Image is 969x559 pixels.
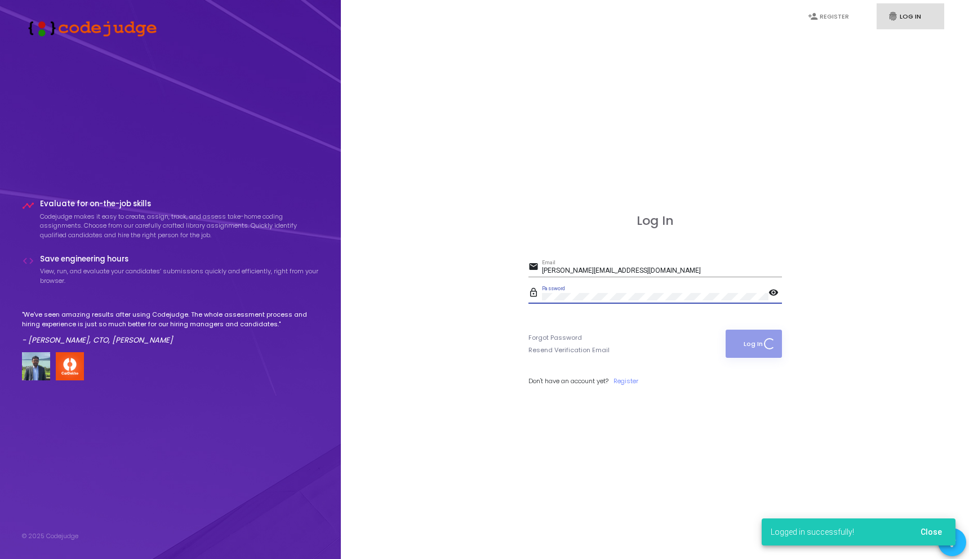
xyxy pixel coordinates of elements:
a: Register [614,376,638,386]
mat-icon: visibility [768,287,782,300]
a: Forgot Password [528,333,582,343]
span: Close [921,527,942,536]
img: user image [22,352,50,380]
p: View, run, and evaluate your candidates’ submissions quickly and efficiently, right from your bro... [40,267,319,285]
span: Logged in successfully! [771,526,854,538]
mat-icon: lock_outline [528,287,542,300]
i: fingerprint [888,11,898,21]
p: Codejudge makes it easy to create, assign, track, and assess take-home coding assignments. Choose... [40,212,319,240]
span: Don't have an account yet? [528,376,608,385]
h3: Log In [528,214,782,228]
a: fingerprintLog In [877,3,944,30]
h4: Evaluate for on-the-job skills [40,199,319,208]
i: timeline [22,199,34,212]
button: Log In [726,330,781,358]
a: person_addRegister [797,3,864,30]
a: Resend Verification Email [528,345,610,355]
i: code [22,255,34,267]
mat-icon: email [528,261,542,274]
img: company-logo [56,352,84,380]
p: "We've seen amazing results after using Codejudge. The whole assessment process and hiring experi... [22,310,319,329]
button: Close [912,522,951,542]
i: person_add [808,11,818,21]
input: Email [542,267,782,275]
h4: Save engineering hours [40,255,319,264]
div: © 2025 Codejudge [22,531,78,541]
em: - [PERSON_NAME], CTO, [PERSON_NAME] [22,335,173,345]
